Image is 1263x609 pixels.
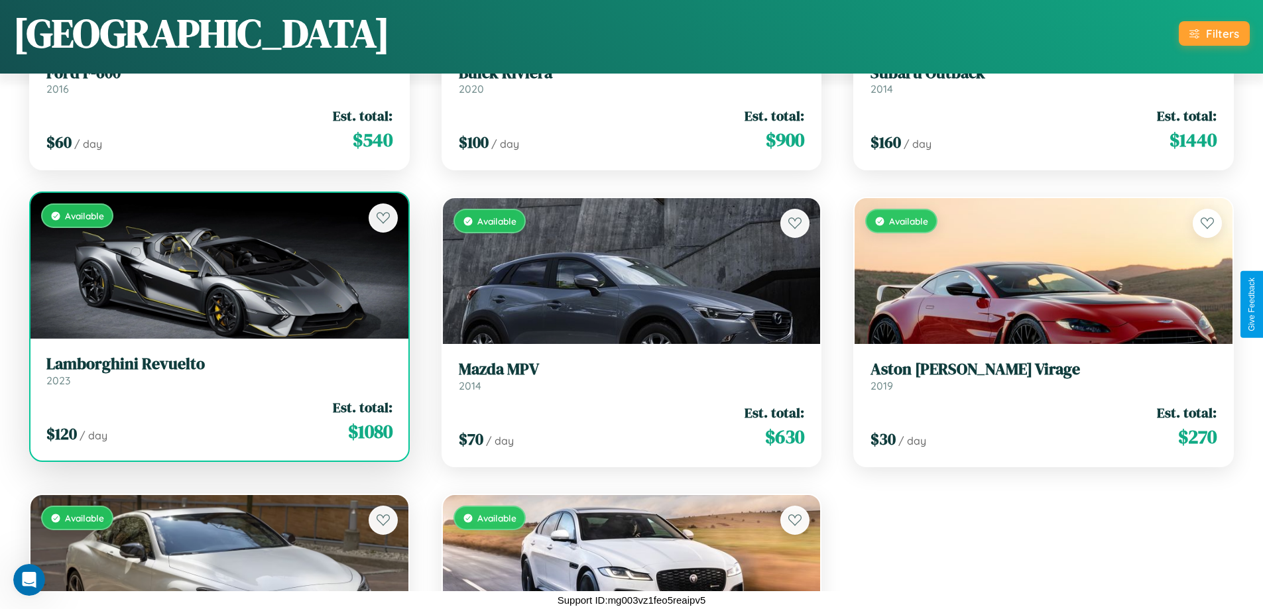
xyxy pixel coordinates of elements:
[459,82,484,95] span: 2020
[871,360,1217,379] h3: Aston [PERSON_NAME] Virage
[898,434,926,447] span: / day
[871,379,893,392] span: 2019
[46,355,392,387] a: Lamborghini Revuelto2023
[904,137,932,150] span: / day
[871,131,901,153] span: $ 160
[477,215,516,227] span: Available
[486,434,514,447] span: / day
[889,215,928,227] span: Available
[459,360,805,392] a: Mazda MPV2014
[871,360,1217,392] a: Aston [PERSON_NAME] Virage2019
[353,127,392,153] span: $ 540
[13,6,390,60] h1: [GEOGRAPHIC_DATA]
[1178,423,1217,450] span: $ 270
[871,64,1217,96] a: Subaru Outback2014
[459,428,483,450] span: $ 70
[745,106,804,125] span: Est. total:
[46,374,70,387] span: 2023
[558,591,705,609] p: Support ID: mg003vz1feo5reaipv5
[348,418,392,445] span: $ 1080
[491,137,519,150] span: / day
[1206,27,1239,40] div: Filters
[1157,106,1217,125] span: Est. total:
[871,82,893,95] span: 2014
[65,512,104,524] span: Available
[459,64,805,96] a: Buick Riviera2020
[46,355,392,374] h3: Lamborghini Revuelto
[459,131,489,153] span: $ 100
[1247,278,1256,331] div: Give Feedback
[65,210,104,221] span: Available
[74,137,102,150] span: / day
[477,512,516,524] span: Available
[765,423,804,450] span: $ 630
[766,127,804,153] span: $ 900
[745,403,804,422] span: Est. total:
[46,423,77,445] span: $ 120
[333,106,392,125] span: Est. total:
[46,82,69,95] span: 2016
[871,428,896,450] span: $ 30
[13,564,45,596] iframe: Intercom live chat
[333,398,392,417] span: Est. total:
[46,64,392,96] a: Ford F-6002016
[1157,403,1217,422] span: Est. total:
[46,131,72,153] span: $ 60
[459,360,805,379] h3: Mazda MPV
[80,429,107,442] span: / day
[1179,21,1250,46] button: Filters
[459,379,481,392] span: 2014
[1170,127,1217,153] span: $ 1440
